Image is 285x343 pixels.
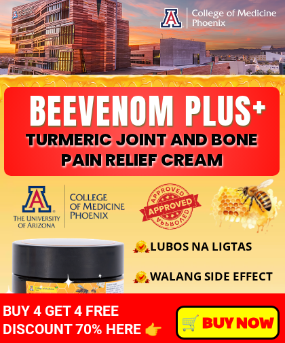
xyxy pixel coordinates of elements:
[176,308,279,338] p: ️🛒 BUY NOW
[252,75,267,131] span: +
[3,302,208,340] h3: BUY 4 GET 4 FREE DISCOUNT 70% HERE 👉
[150,238,278,329] span: LUBOS NA LIGTAS WALANG SIDE EFFECT HINDI KAILANGAN NG OPERASYON
[29,85,252,137] span: BEEVENOM PLUS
